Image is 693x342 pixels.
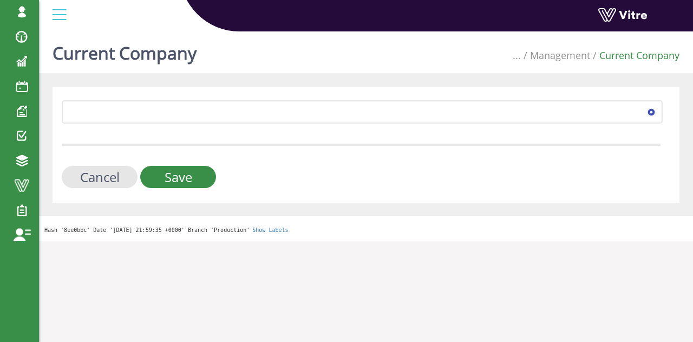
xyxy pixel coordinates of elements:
[521,49,590,63] li: Management
[44,227,250,233] span: Hash '8ee0bbc' Date '[DATE] 21:59:35 +0000' Branch 'Production'
[62,166,138,188] input: Cancel
[252,227,288,233] a: Show Labels
[513,49,521,62] span: ...
[53,27,197,73] h1: Current Company
[140,166,216,188] input: Save
[590,49,679,63] li: Current Company
[642,102,661,121] span: select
